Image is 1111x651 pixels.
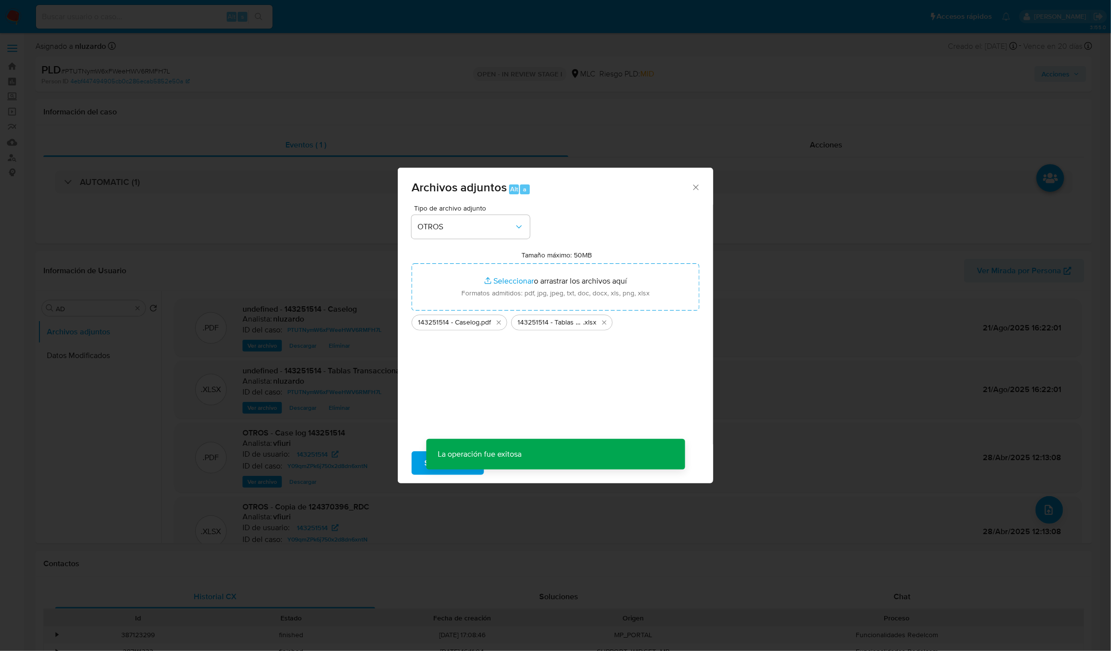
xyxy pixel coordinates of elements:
span: .pdf [480,318,491,327]
span: 143251514 - Tablas Transaccionales 2025 v1.2 [518,318,583,327]
button: OTROS [412,215,530,239]
span: .xlsx [583,318,596,327]
p: La operación fue exitosa [426,439,534,470]
button: Eliminar 143251514 - Caselog.pdf [493,317,505,328]
span: a [523,184,526,194]
button: Eliminar 143251514 - Tablas Transaccionales 2025 v1.2.xlsx [598,317,610,328]
span: Tipo de archivo adjunto [414,205,532,212]
span: Cancelar [501,452,533,474]
label: Tamaño máximo: 50MB [522,251,592,259]
button: Subir archivo [412,451,484,475]
span: Alt [510,184,518,194]
span: Subir archivo [424,452,471,474]
span: Archivos adjuntos [412,179,507,196]
span: OTROS [417,222,514,232]
span: 143251514 - Caselog [418,318,480,327]
ul: Archivos seleccionados [412,311,699,330]
button: Cerrar [691,182,700,191]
